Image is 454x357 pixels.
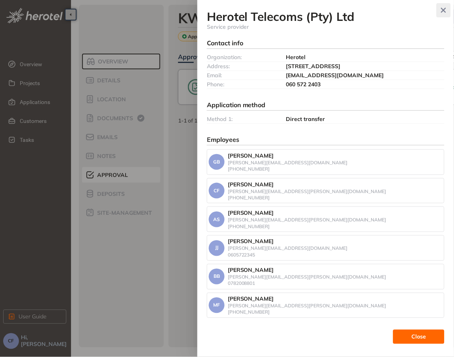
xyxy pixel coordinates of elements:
[209,297,225,313] button: MF
[209,240,225,256] button: JJ
[207,54,242,61] span: Organization:
[286,54,306,61] span: Herotel
[228,303,386,309] div: [PERSON_NAME][EMAIL_ADDRESS][PERSON_NAME][DOMAIN_NAME]
[214,274,220,279] span: BB
[207,63,230,70] span: Address:
[228,166,348,172] div: [PHONE_NUMBER]
[286,81,321,88] span: 060 572 2403
[209,183,225,199] button: CF
[215,245,218,251] span: JJ
[207,136,239,143] span: Employees
[209,154,225,170] button: GB
[393,330,445,344] button: Close
[228,152,274,159] span: [PERSON_NAME]
[207,101,266,109] span: Application method
[214,159,220,165] span: GB
[207,115,233,123] span: Method 1:
[228,181,274,188] span: [PERSON_NAME]
[286,115,325,123] span: Direct transfer
[228,275,386,280] div: [PERSON_NAME][EMAIL_ADDRESS][PERSON_NAME][DOMAIN_NAME]
[228,189,386,194] div: [PERSON_NAME][EMAIL_ADDRESS][PERSON_NAME][DOMAIN_NAME]
[228,195,386,201] div: [PHONE_NUMBER]
[228,281,386,286] div: 0782008801
[209,269,225,284] button: BB
[214,188,220,193] span: CF
[228,253,348,258] div: 0605722345
[228,160,348,165] div: [PERSON_NAME][EMAIL_ADDRESS][DOMAIN_NAME]
[228,296,274,303] span: [PERSON_NAME]
[228,217,386,223] div: [PERSON_NAME][EMAIL_ADDRESS][PERSON_NAME][DOMAIN_NAME]
[228,224,386,229] div: [PHONE_NUMBER]
[207,9,445,24] h3: Herotel Telecoms (Pty) Ltd
[214,217,220,222] span: AS
[207,81,224,88] span: Phone:
[207,39,243,47] span: Contact info
[286,72,384,79] span: [EMAIL_ADDRESS][DOMAIN_NAME]
[286,63,341,70] span: [STREET_ADDRESS]
[209,212,225,227] button: AS
[228,310,386,315] div: [PHONE_NUMBER]
[207,24,445,30] div: Service provider
[228,238,274,245] span: [PERSON_NAME]
[228,267,274,274] span: [PERSON_NAME]
[214,303,220,308] span: MF
[412,333,426,341] span: Close
[228,209,274,216] span: [PERSON_NAME]
[207,72,222,79] span: Email:
[228,246,348,251] div: [PERSON_NAME][EMAIL_ADDRESS][DOMAIN_NAME]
